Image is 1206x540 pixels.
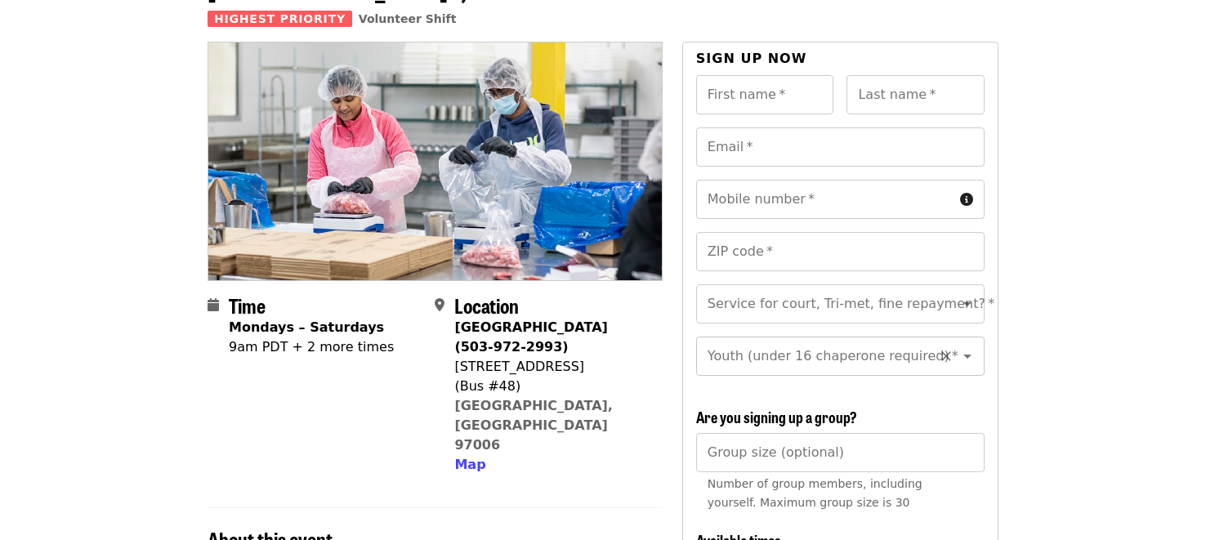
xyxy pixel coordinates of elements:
[454,291,519,319] span: Location
[208,11,352,27] span: Highest Priority
[696,406,857,427] span: Are you signing up a group?
[696,75,834,114] input: First name
[435,297,444,313] i: map-marker-alt icon
[956,345,979,368] button: Open
[359,12,457,25] a: Volunteer Shift
[696,433,985,472] input: [object Object]
[454,455,485,475] button: Map
[454,377,649,396] div: (Bus #48)
[956,292,979,315] button: Open
[696,180,954,219] input: Mobile number
[454,357,649,377] div: [STREET_ADDRESS]
[846,75,985,114] input: Last name
[208,42,662,279] img: Oct/Nov/Dec - Beaverton: Repack/Sort (age 10+) organized by Oregon Food Bank
[960,192,973,208] i: circle-info icon
[229,291,266,319] span: Time
[229,319,384,335] strong: Mondays – Saturdays
[708,477,922,509] span: Number of group members, including yourself. Maximum group size is 30
[208,297,219,313] i: calendar icon
[696,232,985,271] input: ZIP code
[454,319,607,355] strong: [GEOGRAPHIC_DATA] (503-972-2993)
[696,127,985,167] input: Email
[454,457,485,472] span: Map
[696,51,807,66] span: Sign up now
[935,345,958,368] button: Clear
[229,337,394,357] div: 9am PDT + 2 more times
[454,398,613,453] a: [GEOGRAPHIC_DATA], [GEOGRAPHIC_DATA] 97006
